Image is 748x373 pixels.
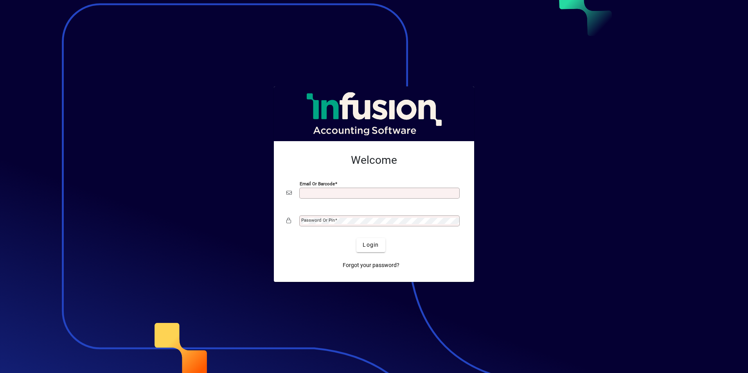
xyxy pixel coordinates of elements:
h2: Welcome [286,154,462,167]
a: Forgot your password? [340,258,403,273]
span: Forgot your password? [343,261,399,269]
button: Login [356,238,385,252]
span: Login [363,241,379,249]
mat-label: Email or Barcode [300,181,335,186]
mat-label: Password or Pin [301,217,335,223]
